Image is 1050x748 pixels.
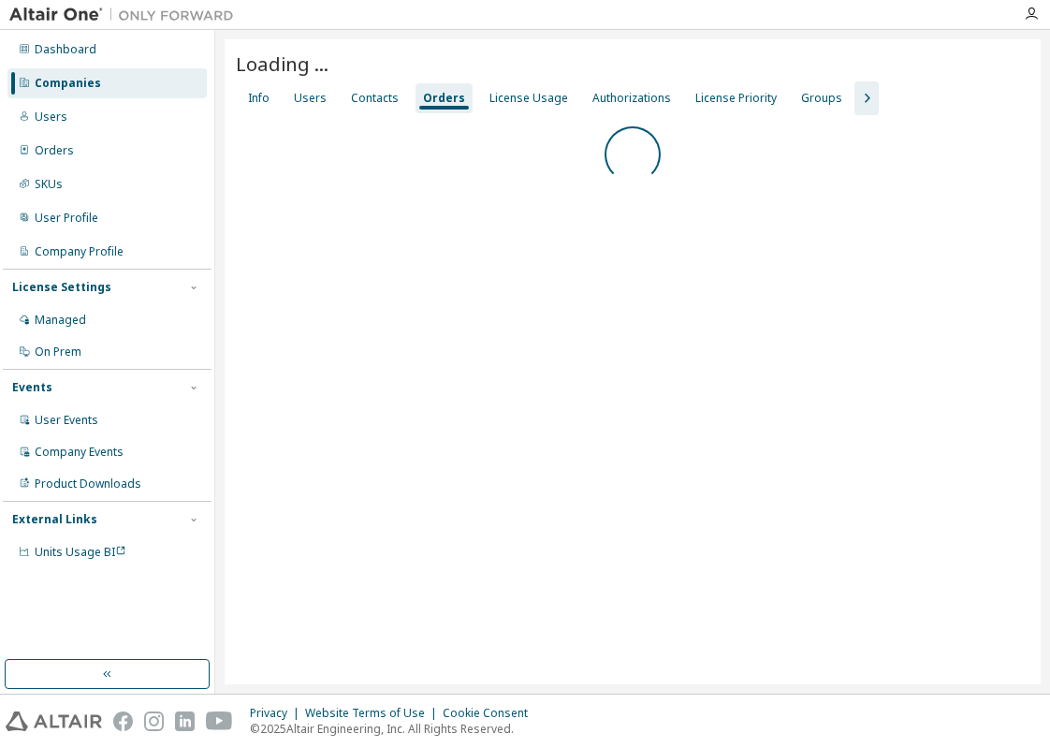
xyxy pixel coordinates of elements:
div: Product Downloads [35,477,141,491]
div: Cookie Consent [443,706,539,721]
div: Users [35,110,67,125]
div: Company Events [35,445,124,460]
img: altair_logo.svg [6,711,102,731]
img: youtube.svg [206,711,233,731]
div: On Prem [35,345,81,359]
div: Privacy [250,706,305,721]
img: instagram.svg [144,711,164,731]
div: License Settings [12,280,111,295]
div: Authorizations [592,91,671,106]
img: linkedin.svg [175,711,195,731]
div: Companies [35,76,101,91]
span: Loading ... [236,51,328,77]
div: Orders [423,91,465,106]
div: License Priority [695,91,777,106]
p: © 2025 Altair Engineering, Inc. All Rights Reserved. [250,721,539,737]
div: License Usage [489,91,568,106]
div: User Events [35,413,98,428]
div: Contacts [351,91,399,106]
div: Website Terms of Use [305,706,443,721]
div: Company Profile [35,244,124,259]
div: Events [12,380,52,395]
span: Units Usage BI [35,544,126,560]
div: User Profile [35,211,98,226]
div: Users [294,91,327,106]
div: Orders [35,143,74,158]
div: SKUs [35,177,63,192]
img: Altair One [9,6,243,24]
img: facebook.svg [113,711,133,731]
div: Groups [801,91,842,106]
div: Info [248,91,270,106]
div: Dashboard [35,42,96,57]
div: Managed [35,313,86,328]
div: External Links [12,512,97,527]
